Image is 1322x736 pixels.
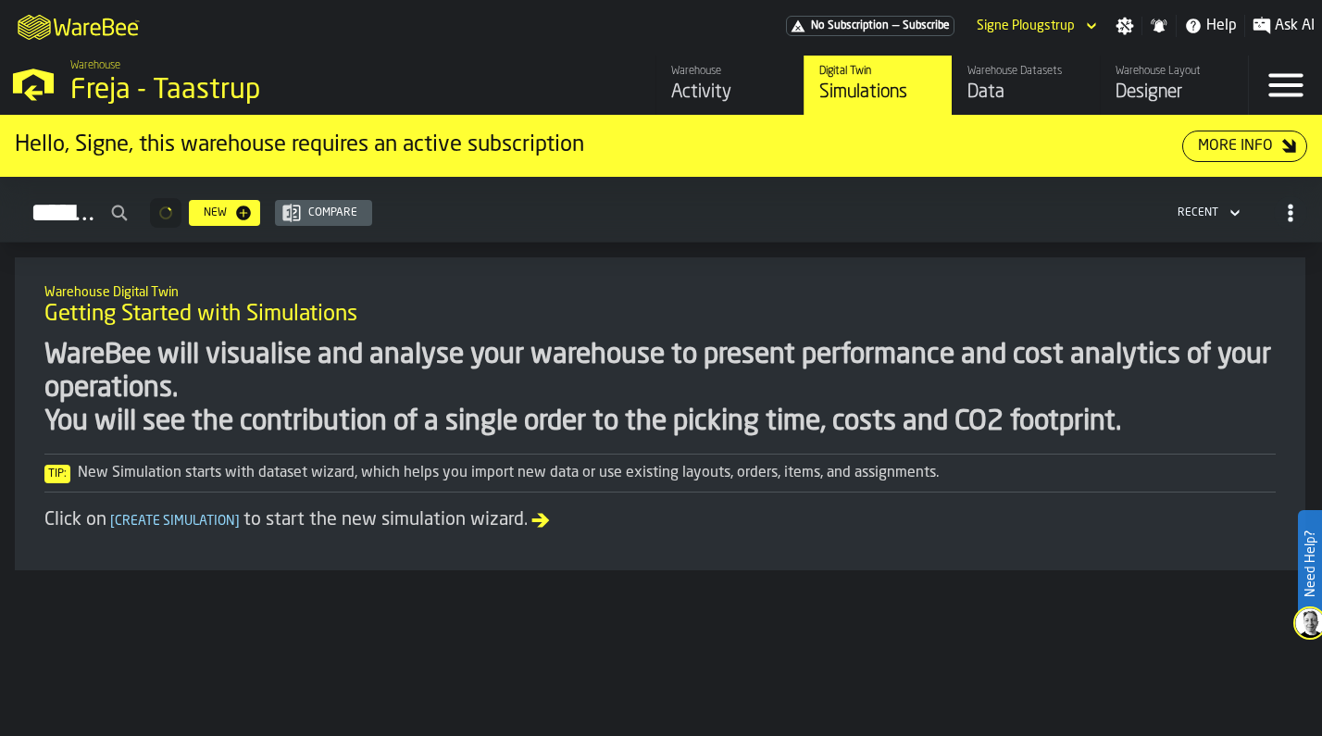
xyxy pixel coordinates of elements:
[196,206,234,219] div: New
[44,507,1276,533] div: Click on to start the new simulation wizard.
[811,19,889,32] span: No Subscription
[301,206,365,219] div: Compare
[44,300,357,330] span: Getting Started with Simulations
[969,15,1101,37] div: DropdownMenuValue-Signe Plougstrup
[15,131,1182,160] div: Hello, Signe, this warehouse requires an active subscription
[1100,56,1248,115] a: link-to-/wh/i/36c4991f-68ef-4ca7-ab45-a2252c911eea/designer
[235,515,240,528] span: ]
[1142,17,1176,35] label: button-toggle-Notifications
[106,515,243,528] span: Create Simulation
[30,272,1291,339] div: title-Getting Started with Simulations
[110,515,115,528] span: [
[903,19,950,32] span: Subscribe
[15,257,1305,570] div: ItemListCard-
[671,80,789,106] div: Activity
[967,80,1085,106] div: Data
[1300,512,1320,616] label: Need Help?
[655,56,804,115] a: link-to-/wh/i/36c4991f-68ef-4ca7-ab45-a2252c911eea/feed/
[275,200,372,226] button: button-Compare
[143,198,189,228] div: ButtonLoadMore-Loading...-Prev-First-Last
[1116,80,1233,106] div: Designer
[967,65,1085,78] div: Warehouse Datasets
[1116,65,1233,78] div: Warehouse Layout
[44,281,1276,300] h2: Sub Title
[70,59,120,72] span: Warehouse
[1249,56,1322,115] label: button-toggle-Menu
[671,65,789,78] div: Warehouse
[819,65,937,78] div: Digital Twin
[189,200,260,226] button: button-New
[44,339,1276,439] div: WareBee will visualise and analyse your warehouse to present performance and cost analytics of yo...
[892,19,899,32] span: —
[1170,202,1244,224] div: DropdownMenuValue-4
[819,80,937,106] div: Simulations
[1108,17,1141,35] label: button-toggle-Settings
[977,19,1075,33] div: DropdownMenuValue-Signe Plougstrup
[44,465,70,483] span: Tip:
[786,16,954,36] a: link-to-/wh/i/36c4991f-68ef-4ca7-ab45-a2252c911eea/pricing/
[1206,15,1237,37] span: Help
[952,56,1100,115] a: link-to-/wh/i/36c4991f-68ef-4ca7-ab45-a2252c911eea/data
[786,16,954,36] div: Menu Subscription
[1245,15,1322,37] label: button-toggle-Ask AI
[804,56,952,115] a: link-to-/wh/i/36c4991f-68ef-4ca7-ab45-a2252c911eea/simulations
[1178,206,1218,219] div: DropdownMenuValue-4
[1191,135,1280,157] div: More Info
[1182,131,1307,162] button: button-More Info
[1177,15,1244,37] label: button-toggle-Help
[44,462,1276,484] div: New Simulation starts with dataset wizard, which helps you import new data or use existing layout...
[70,74,570,107] div: Freja - Taastrup
[1275,15,1315,37] span: Ask AI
